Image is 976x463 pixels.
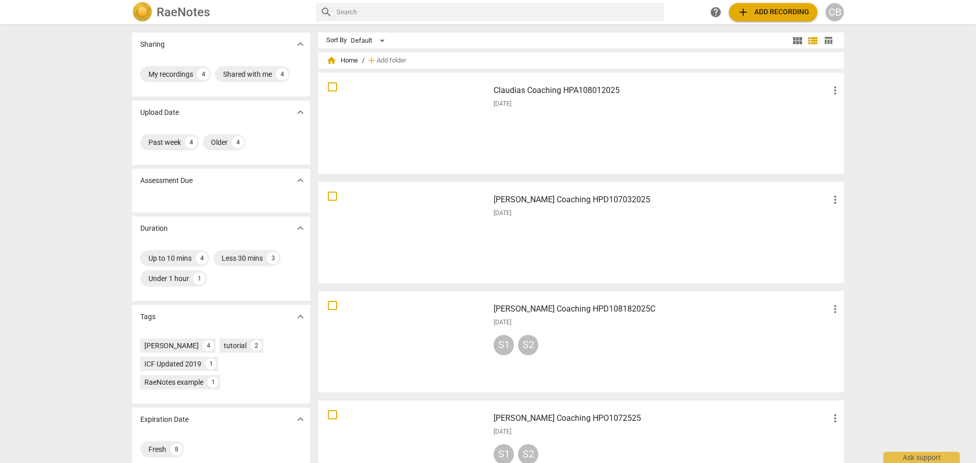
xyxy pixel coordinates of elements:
a: LogoRaeNotes [132,2,308,22]
span: expand_more [294,413,307,425]
div: Default [351,33,388,49]
div: [PERSON_NAME] [144,341,199,351]
div: 4 [185,136,197,148]
div: Fresh [148,444,166,454]
span: Add folder [377,57,406,65]
div: 4 [232,136,244,148]
span: view_list [807,35,819,47]
div: Sort By [326,37,347,44]
img: Logo [132,2,152,22]
span: expand_more [294,106,307,118]
p: Tags [140,312,156,322]
span: add [367,55,377,66]
a: [PERSON_NAME] Coaching HPD108182025C[DATE]S1S2 [322,295,840,389]
div: RaeNotes example [144,377,203,387]
p: Duration [140,223,168,234]
div: Shared with me [223,69,272,79]
button: Show more [293,37,308,52]
span: expand_more [294,311,307,323]
button: CB [826,3,844,21]
button: Show more [293,173,308,188]
div: 8 [170,443,182,455]
span: help [710,6,722,18]
div: My recordings [148,69,193,79]
button: List view [805,33,820,48]
h3: Claudias Coaching HPA108012025 [494,84,829,97]
div: 1 [207,377,219,388]
h3: Claudias Coaching HPD108182025C [494,303,829,315]
button: Tile view [790,33,805,48]
div: 4 [197,68,209,80]
p: Assessment Due [140,175,193,186]
button: Show more [293,309,308,324]
div: 2 [251,340,262,351]
span: more_vert [829,412,841,424]
input: Search [337,4,660,20]
h2: RaeNotes [157,5,210,19]
div: 1 [193,272,205,285]
span: more_vert [829,303,841,315]
span: more_vert [829,84,841,97]
span: home [326,55,337,66]
div: 4 [196,252,208,264]
div: Ask support [883,452,960,463]
span: view_module [791,35,804,47]
p: Sharing [140,39,165,50]
div: 1 [205,358,217,369]
span: [DATE] [494,209,511,218]
p: Expiration Date [140,414,189,425]
button: Show more [293,412,308,427]
a: Help [707,3,725,21]
button: Table view [820,33,836,48]
span: more_vert [829,194,841,206]
span: expand_more [294,222,307,234]
div: 3 [267,252,279,264]
span: Home [326,55,358,66]
button: Upload [729,3,817,21]
span: [DATE] [494,318,511,327]
div: Past week [148,137,181,147]
span: search [320,6,332,18]
span: expand_more [294,174,307,187]
span: / [362,57,364,65]
div: 4 [276,68,288,80]
div: tutorial [224,341,247,351]
span: table_chart [823,36,833,45]
span: add [737,6,749,18]
div: ICF Updated 2019 [144,359,201,369]
h3: Claudias Coaching HPO1072525 [494,412,829,424]
span: [DATE] [494,100,511,108]
h3: Claudias Coaching HPD107032025 [494,194,829,206]
div: Under 1 hour [148,273,189,284]
div: S1 [494,335,514,355]
span: [DATE] [494,427,511,436]
span: Add recording [737,6,809,18]
button: Show more [293,221,308,236]
div: Up to 10 mins [148,253,192,263]
a: [PERSON_NAME] Coaching HPD107032025[DATE] [322,186,840,280]
div: S2 [518,335,538,355]
div: Less 30 mins [222,253,263,263]
button: Show more [293,105,308,120]
a: Claudias Coaching HPA108012025[DATE] [322,76,840,170]
span: expand_more [294,38,307,50]
p: Upload Date [140,107,179,118]
div: 4 [203,340,214,351]
div: Older [211,137,228,147]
